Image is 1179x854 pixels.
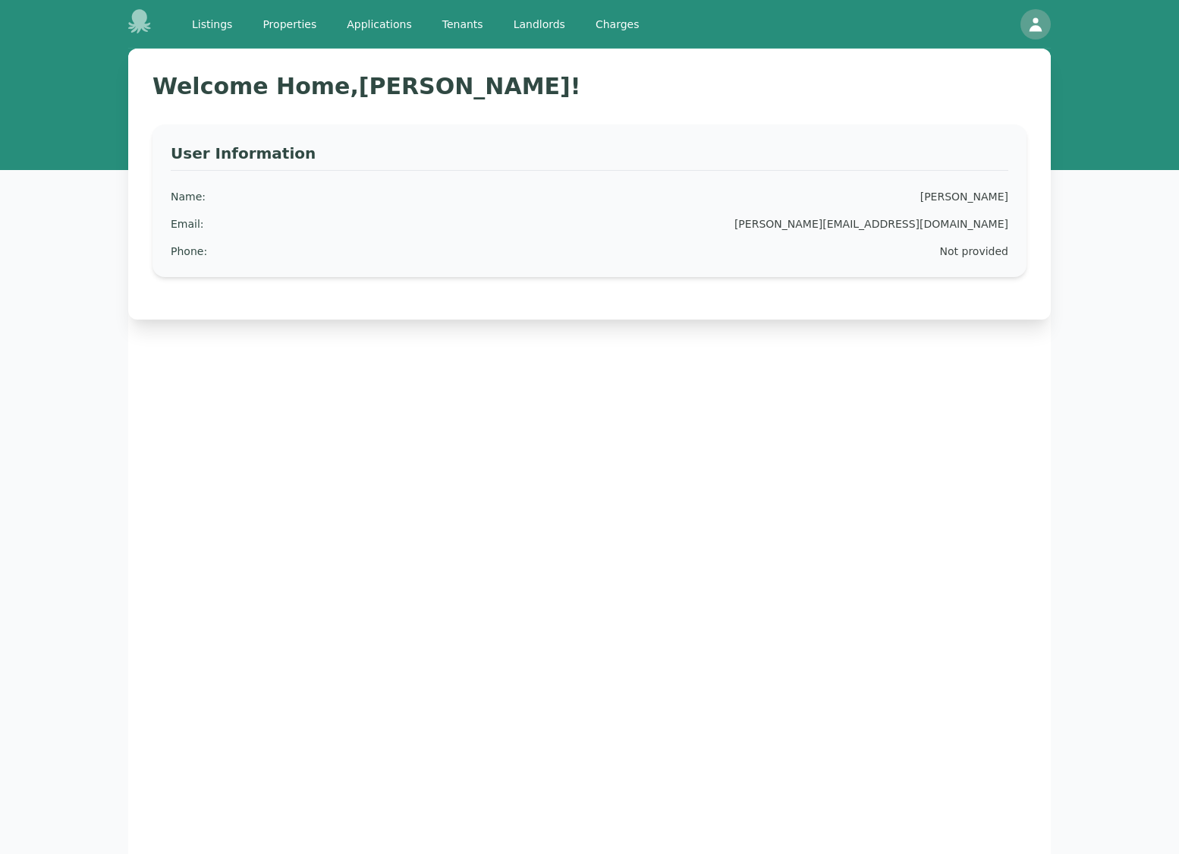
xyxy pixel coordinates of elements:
[920,189,1008,204] div: [PERSON_NAME]
[940,244,1008,259] div: Not provided
[734,216,1008,232] div: [PERSON_NAME][EMAIL_ADDRESS][DOMAIN_NAME]
[171,143,1008,171] h3: User Information
[253,11,325,38] a: Properties
[152,73,1027,100] h1: Welcome Home, [PERSON_NAME] !
[433,11,492,38] a: Tenants
[338,11,421,38] a: Applications
[171,189,206,204] div: Name :
[586,11,649,38] a: Charges
[505,11,574,38] a: Landlords
[183,11,241,38] a: Listings
[171,244,207,259] div: Phone :
[171,216,204,232] div: Email :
